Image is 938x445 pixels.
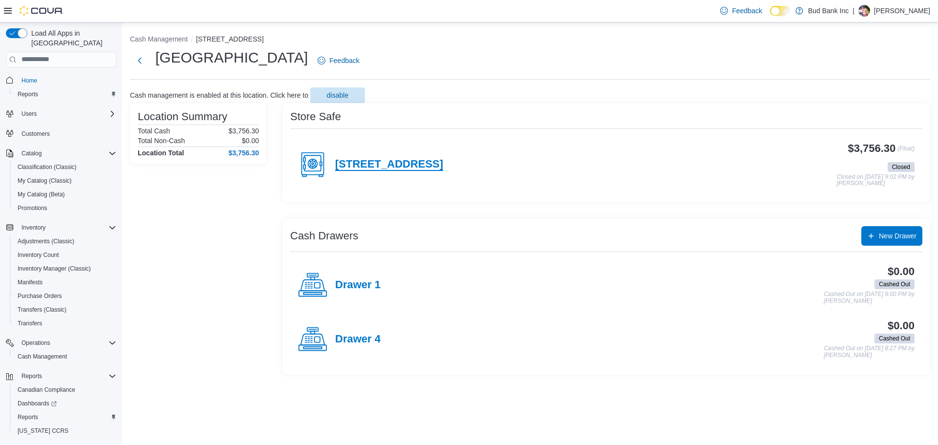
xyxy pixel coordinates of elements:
[10,174,120,188] button: My Catalog (Classic)
[18,319,42,327] span: Transfers
[14,411,42,423] a: Reports
[14,351,116,362] span: Cash Management
[874,5,930,17] p: [PERSON_NAME]
[310,87,365,103] button: disable
[14,398,116,409] span: Dashboards
[130,34,930,46] nav: An example of EuiBreadcrumbs
[858,5,870,17] div: Darren Lopes
[14,88,116,100] span: Reports
[770,6,790,16] input: Dark Mode
[18,75,41,86] a: Home
[18,148,45,159] button: Catalog
[21,130,50,138] span: Customers
[18,265,91,273] span: Inventory Manager (Classic)
[327,90,348,100] span: disable
[14,318,116,329] span: Transfers
[14,88,42,100] a: Reports
[335,333,381,346] h4: Drawer 4
[879,231,917,241] span: New Drawer
[14,161,116,173] span: Classification (Classic)
[21,339,50,347] span: Operations
[229,149,259,157] h4: $3,756.30
[10,275,120,289] button: Manifests
[229,127,259,135] p: $3,756.30
[138,127,170,135] h6: Total Cash
[879,334,910,343] span: Cashed Out
[10,383,120,397] button: Canadian Compliance
[18,191,65,198] span: My Catalog (Beta)
[10,262,120,275] button: Inventory Manager (Classic)
[18,204,47,212] span: Promotions
[14,263,116,275] span: Inventory Manager (Classic)
[290,230,358,242] h3: Cash Drawers
[21,77,37,85] span: Home
[130,35,188,43] button: Cash Management
[14,235,116,247] span: Adjustments (Classic)
[10,424,120,438] button: [US_STATE] CCRS
[14,189,69,200] a: My Catalog (Beta)
[2,107,120,121] button: Users
[14,384,116,396] span: Canadian Compliance
[2,127,120,141] button: Customers
[2,221,120,234] button: Inventory
[14,175,116,187] span: My Catalog (Classic)
[18,177,72,185] span: My Catalog (Classic)
[18,127,116,140] span: Customers
[18,128,54,140] a: Customers
[716,1,766,21] a: Feedback
[14,249,63,261] a: Inventory Count
[18,148,116,159] span: Catalog
[18,90,38,98] span: Reports
[18,292,62,300] span: Purchase Orders
[10,350,120,363] button: Cash Management
[18,108,41,120] button: Users
[18,386,75,394] span: Canadian Compliance
[874,279,915,289] span: Cashed Out
[14,290,116,302] span: Purchase Orders
[242,137,259,145] p: $0.00
[888,320,915,332] h3: $0.00
[21,149,42,157] span: Catalog
[14,290,66,302] a: Purchase Orders
[14,263,95,275] a: Inventory Manager (Classic)
[18,370,116,382] span: Reports
[155,48,308,67] h1: [GEOGRAPHIC_DATA]
[2,369,120,383] button: Reports
[18,237,74,245] span: Adjustments (Classic)
[335,158,443,171] h4: [STREET_ADDRESS]
[14,304,116,316] span: Transfers (Classic)
[138,149,184,157] h4: Location Total
[824,345,915,359] p: Cashed Out on [DATE] 8:27 PM by [PERSON_NAME]
[10,234,120,248] button: Adjustments (Classic)
[18,413,38,421] span: Reports
[837,174,915,187] p: Closed on [DATE] 9:02 PM by [PERSON_NAME]
[888,266,915,277] h3: $0.00
[888,162,915,172] span: Closed
[18,278,43,286] span: Manifests
[2,73,120,87] button: Home
[18,251,59,259] span: Inventory Count
[892,163,910,171] span: Closed
[2,336,120,350] button: Operations
[14,202,116,214] span: Promotions
[14,235,78,247] a: Adjustments (Classic)
[130,51,149,70] button: Next
[329,56,359,65] span: Feedback
[14,276,116,288] span: Manifests
[335,279,381,292] h4: Drawer 1
[861,226,922,246] button: New Drawer
[21,372,42,380] span: Reports
[138,137,185,145] h6: Total Non-Cash
[10,317,120,330] button: Transfers
[18,353,67,360] span: Cash Management
[879,280,910,289] span: Cashed Out
[18,370,46,382] button: Reports
[808,5,849,17] p: Bud Bank Inc
[14,384,79,396] a: Canadian Compliance
[14,411,116,423] span: Reports
[14,175,76,187] a: My Catalog (Classic)
[14,351,71,362] a: Cash Management
[897,143,915,160] p: (Float)
[874,334,915,343] span: Cashed Out
[314,51,363,70] a: Feedback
